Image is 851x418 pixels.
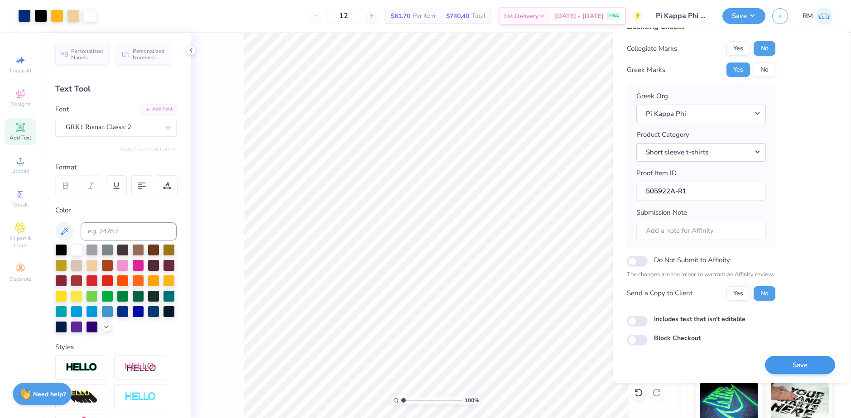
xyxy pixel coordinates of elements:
[81,222,177,240] input: e.g. 7428 c
[654,333,701,343] label: Block Checkout
[636,91,668,101] label: Greek Org
[654,254,730,266] label: Do Not Submit to Affinity
[326,8,361,24] input: – –
[125,362,156,373] img: Shadow
[636,130,689,140] label: Product Category
[636,168,677,178] label: Proof Item ID
[754,62,775,77] button: No
[14,201,28,208] span: Greek
[722,8,765,24] button: Save
[71,48,103,61] span: Personalized Names
[125,392,156,402] img: Negative Space
[803,11,813,21] span: RM
[10,275,31,283] span: Decorate
[5,235,36,249] span: Clipart & logos
[391,11,410,21] span: $61.70
[465,396,479,404] span: 100 %
[413,11,435,21] span: Per Item
[754,41,775,56] button: No
[472,11,486,21] span: Total
[55,342,177,352] div: Styles
[55,205,177,216] div: Color
[66,362,97,373] img: Stroke
[133,48,165,61] span: Personalized Numbers
[120,146,177,153] button: Switch to Greek Letters
[627,270,775,279] p: The changes are too minor to warrant an Affinity review.
[627,288,692,298] div: Send a Copy to Client
[636,143,766,162] button: Short sleeve t-shirts
[10,101,30,108] span: Designs
[55,104,69,115] label: Font
[726,286,750,301] button: Yes
[627,43,677,54] div: Collegiate Marks
[649,7,716,25] input: Untitled Design
[33,390,66,399] strong: Need help?
[55,83,177,95] div: Text Tool
[636,221,766,240] input: Add a note for Affinity
[815,7,833,25] img: Roberta Manuel
[609,13,619,19] span: FREE
[636,207,687,218] label: Submission Note
[141,104,177,115] div: Add Font
[11,168,29,175] span: Upload
[627,65,665,75] div: Greek Marks
[765,356,835,375] button: Save
[754,286,775,301] button: No
[66,390,97,404] img: 3d Illusion
[10,67,31,74] span: Image AI
[654,314,745,324] label: Includes text that isn't editable
[636,105,766,123] button: Pi Kappa Phi
[10,134,31,141] span: Add Text
[55,162,178,173] div: Format
[726,41,750,56] button: Yes
[446,11,469,21] span: $740.40
[504,11,538,21] span: Est. Delivery
[555,11,604,21] span: [DATE] - [DATE]
[803,7,833,25] a: RM
[726,62,750,77] button: Yes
